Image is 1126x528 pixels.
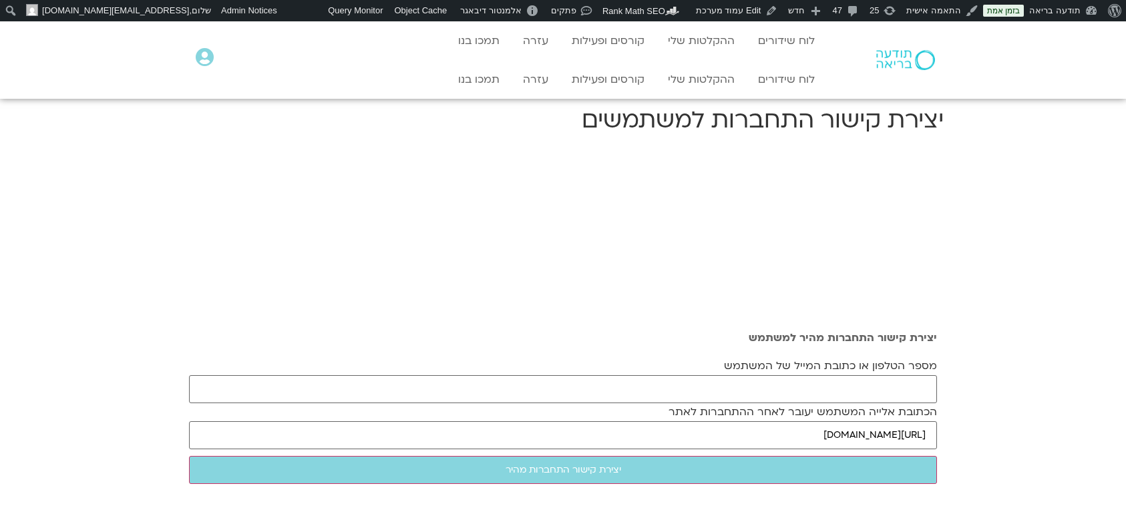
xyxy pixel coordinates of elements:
[724,360,937,372] label: מספר הטלפון או כתובת המייל של המשתמש
[189,456,937,484] input: יצירת קישור התחברות מהיר
[661,67,741,92] a: ההקלטות שלי
[751,67,821,92] a: לוח שידורים
[661,28,741,53] a: ההקלטות שלי
[565,28,651,53] a: קורסים ופעילות
[983,5,1024,17] a: בזמן אמת
[876,50,935,70] img: תודעה בריאה
[182,104,944,136] h1: יצירת קישור התחברות למשתמשים
[565,67,651,92] a: קורסים ופעילות
[516,67,555,92] a: עזרה
[516,28,555,53] a: עזרה
[451,67,506,92] a: תמכו בנו
[669,406,937,418] label: הכתובת אלייה המשתמש יעובר לאחר ההתחברות לאתר
[42,5,189,15] span: [EMAIL_ADDRESS][DOMAIN_NAME]
[451,28,506,53] a: תמכו בנו
[751,28,821,53] a: לוח שידורים
[189,332,937,344] h2: יצירת קישור התחברות מהיר למשתמש
[602,6,665,16] span: Rank Math SEO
